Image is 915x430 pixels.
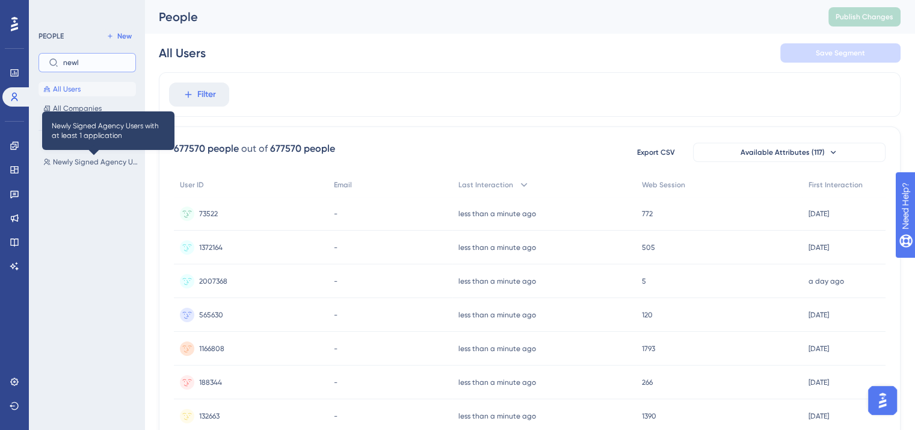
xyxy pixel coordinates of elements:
span: User ID [180,180,204,190]
time: less than a minute ago [458,277,536,285]
span: - [334,243,337,252]
time: [DATE] [809,311,829,319]
button: Filter [169,83,229,107]
button: Publish Changes [828,7,901,26]
div: 677570 people [174,142,239,156]
div: People [159,8,798,25]
span: Web Session [642,180,685,190]
time: less than a minute ago [458,210,536,218]
div: All Users [159,45,206,61]
time: less than a minute ago [458,243,536,252]
time: [DATE] [809,378,829,387]
span: New [117,31,132,41]
button: Available Attributes (117) [693,143,886,162]
span: - [334,344,337,354]
span: Last Interaction [458,180,513,190]
span: Publish Changes [836,12,893,22]
span: 266 [642,378,653,387]
button: New [102,29,136,43]
span: Filter [197,87,216,102]
input: Search [63,58,126,67]
div: PEOPLE [39,31,64,41]
span: All Companies [53,104,102,113]
time: [DATE] [809,210,829,218]
button: All Users [39,82,136,96]
time: less than a minute ago [458,378,536,387]
span: - [334,276,337,286]
span: - [334,378,337,387]
time: a day ago [809,277,844,285]
span: 505 [642,243,655,252]
span: 73522 [199,209,218,219]
span: 132663 [199,411,220,421]
span: 188344 [199,378,222,387]
span: First Interaction [809,180,863,190]
span: Available Attributes (117) [741,148,825,157]
span: Email [334,180,352,190]
time: less than a minute ago [458,311,536,319]
span: 1390 [642,411,656,421]
span: 1166808 [199,344,224,354]
time: [DATE] [809,344,829,353]
span: 120 [642,310,653,320]
div: 677570 people [270,142,335,156]
span: Save Segment [816,48,865,58]
span: Newly Signed Agency Users with at least 1 application [53,157,138,167]
iframe: UserGuiding AI Assistant Launcher [864,382,901,419]
span: 1793 [642,344,655,354]
button: All Companies [39,101,136,116]
span: 772 [642,209,653,219]
span: 1372164 [199,243,223,252]
time: [DATE] [809,243,829,252]
span: 2007368 [199,276,227,286]
span: 5 [642,276,646,286]
div: out of [241,142,268,156]
time: less than a minute ago [458,412,536,420]
button: Newly Signed Agency Users with at least 1 application [39,155,143,169]
span: - [334,411,337,421]
span: 565630 [199,310,223,320]
time: [DATE] [809,412,829,420]
span: Need Help? [28,3,75,17]
span: - [334,209,337,219]
button: Save Segment [780,43,901,63]
span: All Users [53,84,81,94]
span: - [334,310,337,320]
span: Export CSV [637,148,675,157]
time: less than a minute ago [458,344,536,353]
button: Export CSV [626,143,686,162]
